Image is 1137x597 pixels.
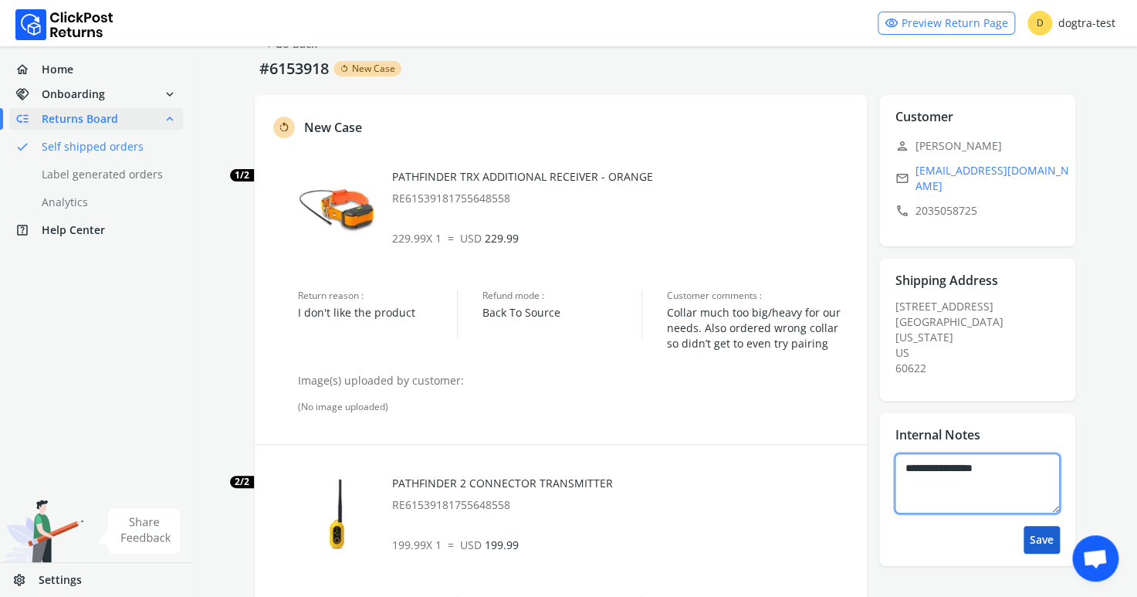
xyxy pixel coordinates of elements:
span: rotate_left [278,118,290,137]
p: RE61539181755648558 [392,191,852,206]
div: 60622 [895,361,1069,376]
span: 2/2 [230,476,254,488]
span: Settings [39,572,82,588]
p: Shipping Address [895,271,997,290]
div: [US_STATE] [895,330,1069,345]
div: dogtra-test [1027,11,1115,36]
p: #6153918 [255,58,333,80]
div: [STREET_ADDRESS] [895,299,1069,376]
p: Internal Notes [895,426,980,444]
span: 229.99 [460,231,519,246]
span: expand_less [163,108,177,130]
span: Back To Source [482,305,641,321]
span: done [15,136,29,158]
a: visibilityPreview Return Page [878,12,1015,35]
span: expand_more [163,83,177,105]
span: I don't like the product [298,305,457,321]
span: rotate_left [340,63,349,75]
span: 1/2 [230,169,254,181]
a: doneSelf shipped orders [9,136,201,158]
a: Open chat [1072,535,1118,582]
span: help_center [15,219,42,241]
p: Customer [895,107,953,126]
span: Onboarding [42,86,105,102]
span: Returns Board [42,111,118,127]
div: [GEOGRAPHIC_DATA] [895,314,1069,330]
span: Help Center [42,222,105,238]
a: homeHome [9,59,183,80]
a: Analytics [9,192,201,213]
span: email [895,168,909,189]
span: = [448,538,454,552]
span: Customer comments : [667,290,851,302]
span: Collar much too big/heavy for our needs. Also ordered wrong collar so didn’t get to even try pairing [667,305,851,351]
div: PATHFINDER 2 CONNECTOR TRANSMITTER [392,476,852,513]
span: handshake [15,83,42,105]
img: row_image [298,476,375,553]
div: PATHFINDER TRX ADDITIONAL RECEIVER - ORANGE [392,169,852,206]
span: D [1027,11,1052,36]
span: 199.99 [460,538,519,552]
span: home [15,59,42,80]
p: 199.99 X 1 [392,538,852,553]
span: Home [42,62,73,77]
p: 229.99 X 1 [392,231,852,246]
span: person [895,135,909,157]
p: 2035058725 [895,200,1069,222]
span: USD [460,538,482,552]
a: Label generated orders [9,164,201,185]
span: visibility [885,12,898,34]
div: (No image uploaded) [298,401,851,413]
button: Save [1024,526,1060,554]
div: US [895,345,1069,361]
span: USD [460,231,482,246]
span: settings [12,569,39,591]
img: share feedback [96,508,181,554]
a: email[EMAIL_ADDRESS][DOMAIN_NAME] [895,163,1069,194]
p: Image(s) uploaded by customer: [298,373,851,388]
span: Return reason : [298,290,457,302]
span: = [448,231,454,246]
img: row_image [298,169,375,246]
img: Logo [15,9,113,40]
span: Refund mode : [482,290,641,302]
span: low_priority [15,108,42,130]
span: New Case [352,63,395,75]
span: call [895,200,909,222]
p: RE61539181755648558 [392,497,852,513]
a: help_centerHelp Center [9,219,183,241]
p: New Case [304,118,362,137]
p: [PERSON_NAME] [895,135,1069,157]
